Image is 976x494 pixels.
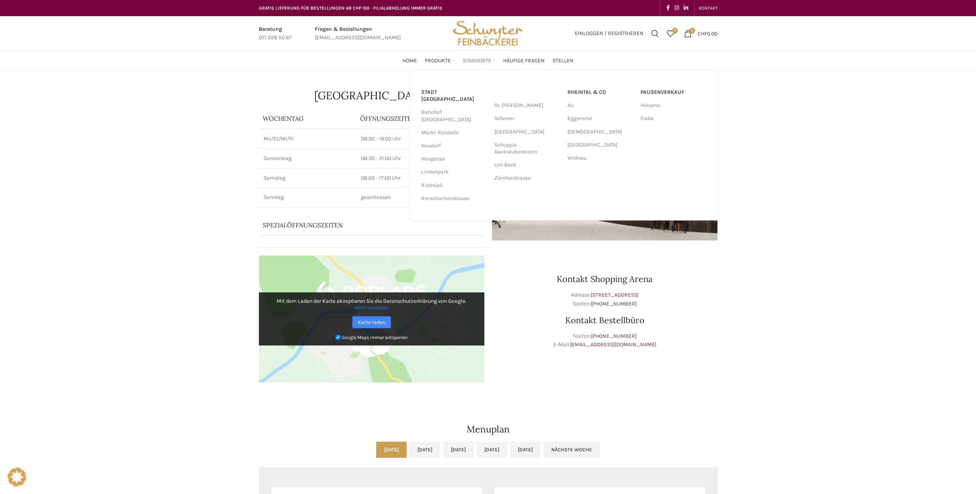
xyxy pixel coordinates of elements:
span: Standorte [463,57,491,65]
a: [PHONE_NUMBER] [591,300,637,307]
a: 0 CHF0.00 [680,26,721,41]
p: Donnerstag [264,155,352,162]
a: [STREET_ADDRESS] [591,292,639,298]
a: Site logo [450,30,526,36]
p: 08:00 - 17:00 Uhr [361,174,479,182]
span: KONTAKT [699,5,717,11]
a: Zürcherstrasse [494,172,560,185]
a: Schuppis Backstubenbistro [494,139,560,159]
a: Infobox link [259,25,292,42]
a: KONTAKT [699,0,717,16]
a: [DATE] [376,442,407,458]
a: Uni-Beck [494,159,560,172]
a: Stellen [552,53,574,68]
a: Mehr erfahren [355,304,389,311]
p: Wochentag [263,114,353,123]
a: [EMAIL_ADDRESS][DOMAIN_NAME] [570,341,656,348]
a: [PHONE_NUMBER] [591,333,637,339]
a: Häufige Fragen [503,53,545,68]
a: Suchen [647,26,663,41]
p: 08:30 - 19:00 Uhr [361,135,479,143]
p: geschlossen [361,194,479,201]
a: Schoren [494,112,560,125]
a: Nächste Woche [544,442,600,458]
img: Bäckerei Schwyter [450,16,526,51]
p: Adresse: Telefon: [492,291,717,308]
a: Pausenverkauf [641,86,706,99]
img: Google Maps [259,255,484,382]
bdi: 0.00 [697,30,717,37]
a: Karte laden [352,316,391,328]
h3: Kontakt Shopping Arena [492,275,717,283]
h1: [GEOGRAPHIC_DATA] [259,90,484,101]
div: Meine Wunschliste [663,26,678,41]
a: Linkedin social link [681,3,691,13]
a: Rorschacherstrasse [421,192,487,205]
a: Fisba [641,112,706,125]
h3: Kontakt Bestellbüro [492,316,717,324]
div: Secondary navigation [695,0,721,16]
a: Neugasse [421,152,487,165]
a: Neudorf [421,139,487,152]
span: 0 [689,28,695,33]
input: Google Maps immer entsperren [335,335,340,340]
a: Widnau [567,152,633,165]
a: Lindenpark [421,165,487,179]
h2: Menuplan [259,425,717,434]
a: Bahnhof [GEOGRAPHIC_DATA] [421,106,487,126]
a: Eggersriet [567,112,633,125]
span: 0 [672,28,678,33]
p: ÖFFNUNGSZEITEN [360,114,480,123]
a: [DEMOGRAPHIC_DATA] [567,125,633,139]
a: RHEINTAL & CO [567,86,633,99]
a: Helsana [641,99,706,112]
a: Einloggen / Registrieren [571,26,647,41]
a: Riethüsli [421,179,487,192]
a: [GEOGRAPHIC_DATA] [567,139,633,152]
div: Main navigation [255,53,721,68]
a: Au [567,99,633,112]
a: [DATE] [510,442,541,458]
span: Stellen [552,57,574,65]
p: 08:30 - 21:00 Uhr [361,155,479,162]
span: Häufige Fragen [503,57,545,65]
a: [GEOGRAPHIC_DATA] [494,125,560,139]
a: Markt-Rondelle [421,126,487,139]
a: [DATE] [410,442,440,458]
a: Facebook social link [664,3,672,13]
a: Produkte [425,53,455,68]
span: CHF [697,30,707,37]
span: Einloggen / Registrieren [575,31,644,36]
a: [DATE] [477,442,507,458]
p: Spezialöffnungszeiten [263,221,459,229]
span: Home [402,57,417,65]
p: Telefon: E-Mail: [492,332,717,349]
span: Produkte [425,57,451,65]
a: Home [402,53,417,68]
p: Mo/Di/Mi/Fr [264,135,352,143]
span: GRATIS LIEFERUNG FÜR BESTELLUNGEN AB CHF 150 - FILIALABHOLUNG IMMER GRATIS [259,5,442,11]
a: St. [PERSON_NAME] [494,99,560,112]
p: Sonntag [264,194,352,201]
a: Instagram social link [672,3,681,13]
p: Samstag [264,174,352,182]
a: Infobox link [315,25,401,42]
a: 0 [663,26,678,41]
small: Google Maps immer entsperren [342,335,407,340]
p: Mit dem Laden der Karte akzeptieren Sie die Datenschutzerklärung von Google. [264,298,479,311]
a: Standorte [463,53,496,68]
a: Stadt [GEOGRAPHIC_DATA] [421,86,487,106]
a: [DATE] [443,442,474,458]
